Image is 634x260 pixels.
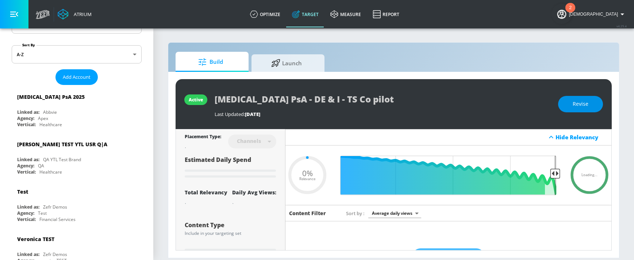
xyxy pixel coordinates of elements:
[185,231,276,236] div: Include in your targeting set
[12,135,142,177] div: [PERSON_NAME] TEST YTL USR Q|ALinked as:QA YTL Test BrandAgency:QAVertical:Healthcare
[43,204,67,210] div: Zefr Demos
[299,177,315,181] span: Relevance
[17,141,107,148] div: [PERSON_NAME] TEST YTL USR Q|A
[215,111,551,117] div: Last Updated:
[17,204,39,210] div: Linked as:
[302,170,313,177] span: 0%
[17,210,34,216] div: Agency:
[12,88,142,129] div: [MEDICAL_DATA] PsA 2025Linked as:AbbvieAgency:ApexVertical:Healthcare
[289,210,326,217] h6: Content Filter
[17,156,39,163] div: Linked as:
[12,183,142,224] div: TestLinked as:Zefr DemosAgency:TestVertical:Financial Services
[259,54,314,72] span: Launch
[39,216,76,222] div: Financial Services
[285,129,611,145] div: Hide Relevancy
[17,93,85,100] div: [MEDICAL_DATA] PsA 2025
[573,100,588,109] span: Revise
[346,210,365,217] span: Sort by
[39,121,62,128] div: Healthcare
[17,169,36,175] div: Vertical:
[63,73,91,81] span: Add Account
[38,163,44,169] div: QA
[17,188,28,195] div: Test
[17,236,54,242] div: Veronica TEST
[569,8,572,17] div: 2
[43,109,57,115] div: Abbvie
[286,1,324,27] a: Target
[38,115,48,121] div: Apex
[55,69,98,85] button: Add Account
[17,216,36,222] div: Vertical:
[232,189,276,196] div: Daily Avg Views:
[368,208,421,218] div: Average daily views
[71,11,92,18] div: Atrium
[12,45,142,63] div: A-Z
[616,24,627,28] span: v 4.25.4
[189,97,203,103] div: active
[17,109,39,115] div: Linked as:
[185,189,227,196] div: Total Relevancy
[17,163,34,169] div: Agency:
[367,1,405,27] a: Report
[552,4,572,24] button: Open Resource Center, 2 new notifications
[183,53,238,71] span: Build
[558,96,603,112] button: Revise
[566,12,618,17] span: login as: isaiah.turner@zefr.com
[324,1,367,27] a: measure
[185,133,221,141] div: Placement Type:
[43,251,67,257] div: Zefr Demos
[38,210,47,216] div: Test
[185,156,251,164] span: Estimated Daily Spend
[17,121,36,128] div: Vertical:
[233,138,265,144] div: Channels
[337,156,560,195] input: Final Threshold
[17,115,34,121] div: Agency:
[558,10,627,19] button: [DEMOGRAPHIC_DATA]
[556,133,607,141] div: Hide Relevancy
[185,222,276,228] div: Content Type
[17,251,39,257] div: Linked as:
[39,169,62,175] div: Healthcare
[245,111,260,117] span: [DATE]
[185,156,276,180] div: Estimated Daily Spend
[244,1,286,27] a: optimize
[581,173,598,177] span: Loading...
[21,43,36,47] label: Sort By
[43,156,81,163] div: QA YTL Test Brand
[58,9,92,20] a: Atrium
